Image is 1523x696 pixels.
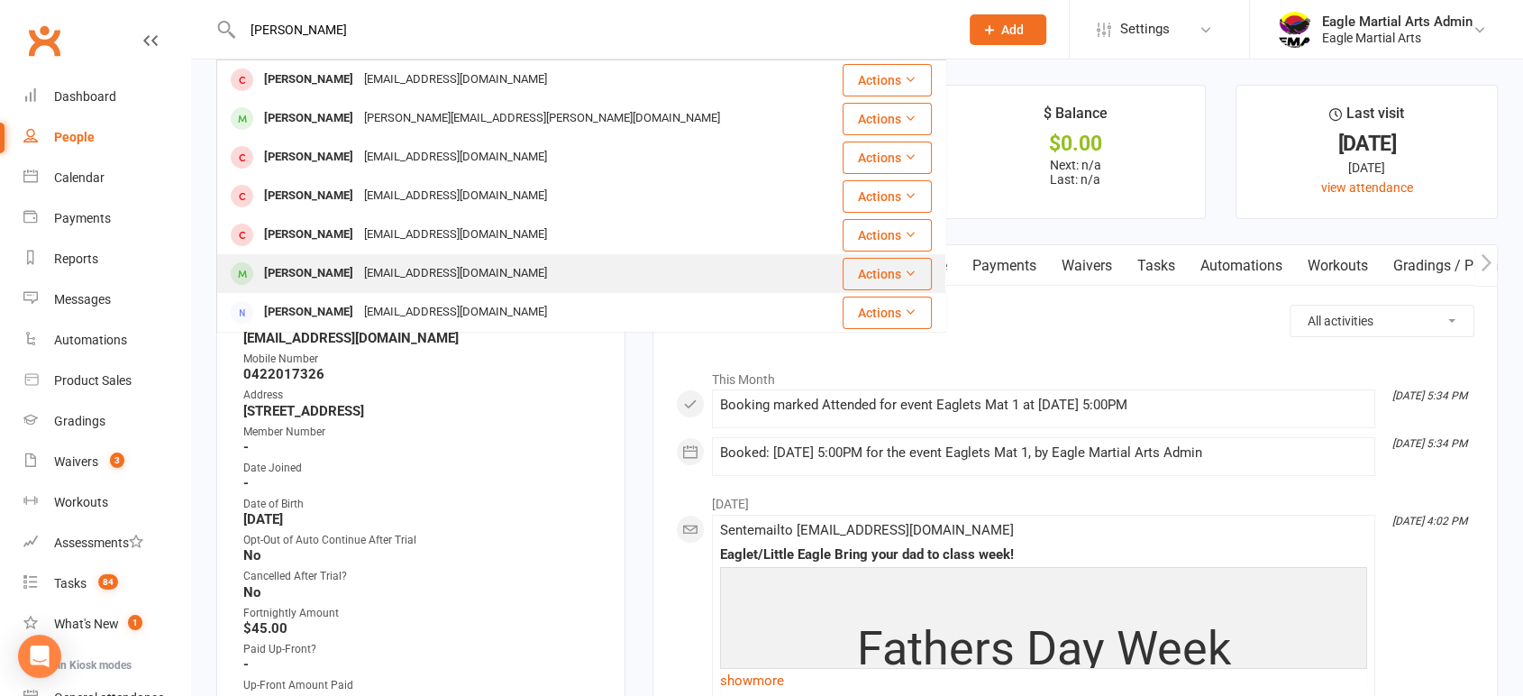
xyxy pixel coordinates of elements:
[720,445,1367,461] div: Booked: [DATE] 5:00PM for the event Eaglets Mat 1, by Eagle Martial Arts Admin
[960,245,1049,287] a: Payments
[259,183,359,209] div: [PERSON_NAME]
[259,222,359,248] div: [PERSON_NAME]
[970,14,1046,45] button: Add
[243,496,601,513] div: Date of Birth
[243,424,601,441] div: Member Number
[1001,23,1024,37] span: Add
[259,299,359,325] div: [PERSON_NAME]
[243,387,601,404] div: Address
[1392,437,1467,450] i: [DATE] 5:34 PM
[1049,245,1125,287] a: Waivers
[359,144,552,170] div: [EMAIL_ADDRESS][DOMAIN_NAME]
[1329,102,1404,134] div: Last visit
[243,439,601,455] strong: -
[725,572,1363,674] h1: Fathers Day Week
[23,279,190,320] a: Messages
[23,482,190,523] a: Workouts
[259,144,359,170] div: [PERSON_NAME]
[843,142,932,174] button: Actions
[243,351,601,368] div: Mobile Number
[359,183,552,209] div: [EMAIL_ADDRESS][DOMAIN_NAME]
[1321,180,1413,195] a: view attendance
[18,635,61,678] div: Open Intercom Messenger
[843,64,932,96] button: Actions
[54,495,108,509] div: Workouts
[243,584,601,600] strong: No
[23,523,190,563] a: Assessments
[23,158,190,198] a: Calendar
[1392,389,1467,402] i: [DATE] 5:34 PM
[243,403,601,419] strong: [STREET_ADDRESS]
[54,170,105,185] div: Calendar
[243,511,601,527] strong: [DATE]
[843,103,932,135] button: Actions
[243,656,601,673] strong: -
[243,605,601,622] div: Fortnightly Amount
[243,547,601,563] strong: No
[1188,245,1295,287] a: Automations
[259,67,359,93] div: [PERSON_NAME]
[243,532,601,549] div: Opt-Out of Auto Continue After Trial
[720,398,1367,413] div: Booking marked Attended for event Eaglets Mat 1 at [DATE] 5:00PM
[54,292,111,307] div: Messages
[243,366,601,382] strong: 0422017326
[843,219,932,252] button: Actions
[54,252,98,266] div: Reports
[128,615,142,630] span: 1
[1322,30,1473,46] div: Eagle Martial Arts
[962,158,1190,187] p: Next: n/a Last: n/a
[1043,102,1107,134] div: $ Balance
[720,668,1367,693] a: show more
[359,67,552,93] div: [EMAIL_ADDRESS][DOMAIN_NAME]
[54,333,127,347] div: Automations
[23,563,190,604] a: Tasks 84
[1125,245,1188,287] a: Tasks
[54,617,119,631] div: What's New
[1277,12,1313,48] img: thumb_image1738041739.png
[243,620,601,636] strong: $45.00
[843,258,932,290] button: Actions
[1120,9,1170,50] span: Settings
[54,373,132,388] div: Product Sales
[259,105,359,132] div: [PERSON_NAME]
[243,641,601,658] div: Paid Up-Front?
[1253,134,1481,153] div: [DATE]
[98,574,118,590] span: 84
[54,89,116,104] div: Dashboard
[259,261,359,287] div: [PERSON_NAME]
[676,305,1474,333] h3: Activity
[1253,158,1481,178] div: [DATE]
[23,401,190,442] a: Gradings
[1322,14,1473,30] div: Eagle Martial Arts Admin
[23,320,190,361] a: Automations
[243,568,601,585] div: Cancelled After Trial?
[243,460,601,477] div: Date Joined
[54,536,143,550] div: Assessments
[54,414,105,428] div: Gradings
[359,105,725,132] div: [PERSON_NAME][EMAIL_ADDRESS][PERSON_NAME][DOMAIN_NAME]
[962,134,1190,153] div: $0.00
[54,576,87,591] div: Tasks
[359,261,552,287] div: [EMAIL_ADDRESS][DOMAIN_NAME]
[23,239,190,279] a: Reports
[243,330,601,346] strong: [EMAIL_ADDRESS][DOMAIN_NAME]
[1392,515,1467,527] i: [DATE] 4:02 PM
[243,475,601,491] strong: -
[359,299,552,325] div: [EMAIL_ADDRESS][DOMAIN_NAME]
[54,130,95,144] div: People
[843,297,932,329] button: Actions
[23,198,190,239] a: Payments
[110,453,124,468] span: 3
[23,604,190,645] a: What's New1
[54,211,111,225] div: Payments
[243,677,601,694] div: Up-Front Amount Paid
[23,442,190,482] a: Waivers 3
[676,361,1474,389] li: This Month
[720,522,1014,538] span: Sent email to [EMAIL_ADDRESS][DOMAIN_NAME]
[359,222,552,248] div: [EMAIL_ADDRESS][DOMAIN_NAME]
[23,117,190,158] a: People
[237,17,946,42] input: Search...
[720,547,1367,563] div: Eaglet/Little Eagle Bring your dad to class week!
[843,180,932,213] button: Actions
[676,485,1474,514] li: [DATE]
